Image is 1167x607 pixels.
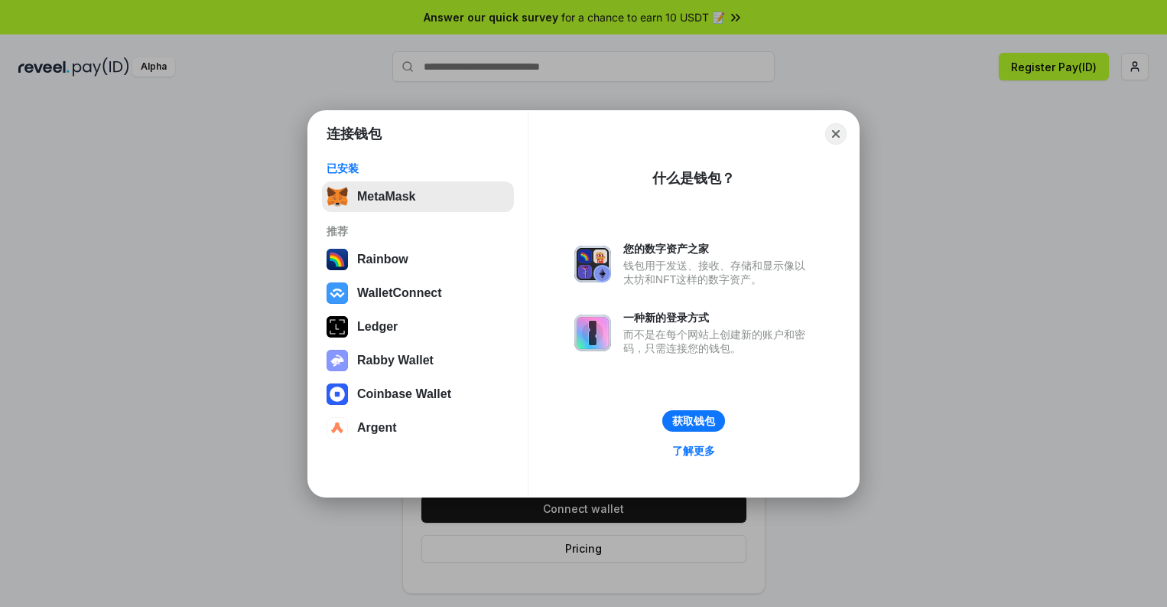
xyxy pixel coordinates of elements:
img: svg+xml,%3Csvg%20xmlns%3D%22http%3A%2F%2Fwww.w3.org%2F2000%2Fsvg%22%20fill%3D%22none%22%20viewBox... [574,246,611,282]
div: 了解更多 [672,444,715,458]
h1: 连接钱包 [327,125,382,143]
button: Argent [322,413,514,443]
div: Coinbase Wallet [357,387,451,401]
div: 一种新的登录方式 [623,311,813,325]
div: 推荐 [327,224,509,238]
div: 而不是在每个网站上创建新的账户和密码，只需连接您的钱包。 [623,328,813,355]
div: Rabby Wallet [357,354,434,367]
img: svg+xml,%3Csvg%20width%3D%2228%22%20height%3D%2228%22%20viewBox%3D%220%200%2028%2028%22%20fill%3D... [327,282,348,304]
div: 获取钱包 [672,414,715,428]
button: 获取钱包 [662,410,725,432]
div: MetaMask [357,190,415,204]
img: svg+xml,%3Csvg%20xmlns%3D%22http%3A%2F%2Fwww.w3.org%2F2000%2Fsvg%22%20width%3D%2228%22%20height%3... [327,316,348,338]
button: Rabby Wallet [322,345,514,376]
img: svg+xml,%3Csvg%20xmlns%3D%22http%3A%2F%2Fwww.w3.org%2F2000%2Fsvg%22%20fill%3D%22none%22%20viewBox... [327,350,348,371]
div: Ledger [357,320,398,334]
button: MetaMask [322,181,514,212]
button: Coinbase Wallet [322,379,514,410]
img: svg+xml,%3Csvg%20width%3D%2228%22%20height%3D%2228%22%20viewBox%3D%220%200%2028%2028%22%20fill%3D... [327,417,348,439]
div: 您的数字资产之家 [623,242,813,256]
img: svg+xml,%3Csvg%20width%3D%22120%22%20height%3D%22120%22%20viewBox%3D%220%200%20120%20120%22%20fil... [327,249,348,270]
button: WalletConnect [322,278,514,308]
img: svg+xml,%3Csvg%20xmlns%3D%22http%3A%2F%2Fwww.w3.org%2F2000%2Fsvg%22%20fill%3D%22none%22%20viewBox... [574,315,611,351]
button: Close [825,123,847,145]
div: Argent [357,421,397,435]
div: Rainbow [357,253,408,266]
div: 钱包用于发送、接收、存储和显示像以太坊和NFT这样的数字资产。 [623,259,813,286]
img: svg+xml,%3Csvg%20width%3D%2228%22%20height%3D%2228%22%20viewBox%3D%220%200%2028%2028%22%20fill%3D... [327,383,348,405]
button: Rainbow [322,244,514,275]
div: 什么是钱包？ [652,169,735,188]
button: Ledger [322,312,514,342]
a: 了解更多 [663,441,724,461]
div: 已安装 [327,162,509,175]
div: WalletConnect [357,286,442,300]
img: svg+xml,%3Csvg%20fill%3D%22none%22%20height%3D%2233%22%20viewBox%3D%220%200%2035%2033%22%20width%... [327,186,348,207]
